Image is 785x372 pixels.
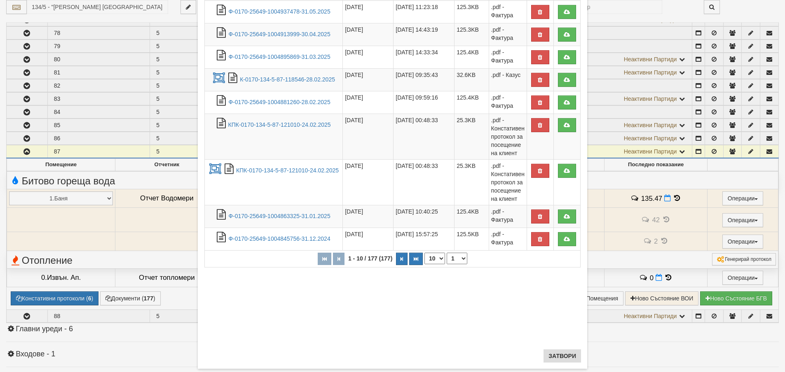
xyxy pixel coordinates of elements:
td: [DATE] 14:43:19 [394,23,455,46]
td: [DATE] [343,228,394,250]
td: .pdf - Констативен протокол за посещение на клиент [489,114,527,159]
td: 32.6KB [455,68,489,91]
td: .pdf - Фактура [489,91,527,114]
td: 25.3KB [455,114,489,159]
tr: КПК-0170-134-5-87-121010-24.02.2025.pdf - Констативен протокол за посещение на клиент [205,159,581,205]
tr: Ф-0170-25649-1004845756-31.12.2024.pdf - Фактура [205,228,581,250]
td: [DATE] 00:48:33 [394,114,455,159]
td: 25.3KB [455,159,489,205]
button: Първа страница [318,253,331,265]
a: Ф-0170-25649-1004895869-31.03.2025 [228,53,330,60]
a: Ф-0170-25649-1004863325-31.01.2025 [228,213,330,219]
td: .pdf - Фактура [489,0,527,23]
tr: Ф-0170-25649-1004937478-31.05.2025.pdf - Фактура [205,0,581,23]
td: .pdf - Констативен протокол за посещение на клиент [489,159,527,205]
td: [DATE] [343,205,394,228]
td: 125.3KB [455,0,489,23]
button: Следваща страница [396,253,408,265]
td: 125.4KB [455,205,489,228]
td: 125.4KB [455,46,489,68]
select: Брой редове на страница [424,253,445,264]
td: [DATE] 11:23:18 [394,0,455,23]
td: [DATE] 00:48:33 [394,159,455,205]
tr: Ф-0170-25649-1004895869-31.03.2025.pdf - Фактура [205,46,581,68]
a: Ф-0170-25649-1004881260-28.02.2025 [228,99,330,105]
td: .pdf - Фактура [489,205,527,228]
a: КПК-0170-134-5-87-121010-24.02.2025 [236,167,339,174]
td: [DATE] [343,23,394,46]
a: Ф-0170-25649-1004913999-30.04.2025 [228,31,330,37]
tr: К-0170-134-5-87-118546-28.02.2025.pdf - Казус [205,68,581,91]
td: .pdf - Фактура [489,23,527,46]
td: [DATE] 15:57:25 [394,228,455,250]
select: Страница номер [447,253,467,264]
td: [DATE] [343,114,394,159]
td: 125.4KB [455,91,489,114]
td: [DATE] [343,159,394,205]
button: Последна страница [409,253,423,265]
td: [DATE] 10:40:25 [394,205,455,228]
button: Затвори [544,349,581,363]
td: [DATE] 14:33:34 [394,46,455,68]
a: Ф-0170-25649-1004937478-31.05.2025 [228,8,330,15]
span: 1 - 10 / 177 (177) [346,255,394,262]
td: .pdf - Фактура [489,46,527,68]
td: 125.3KB [455,23,489,46]
td: [DATE] 09:35:43 [394,68,455,91]
a: КПК-0170-134-5-87-121010-24.02.2025 [228,121,331,128]
a: Ф-0170-25649-1004845756-31.12.2024 [228,235,330,242]
td: .pdf - Фактура [489,228,527,250]
td: 125.5KB [455,228,489,250]
td: [DATE] [343,0,394,23]
a: К-0170-134-5-87-118546-28.02.2025 [240,76,335,83]
td: [DATE] [343,91,394,114]
tr: Ф-0170-25649-1004863325-31.01.2025.pdf - Фактура [205,205,581,228]
tr: Ф-0170-25649-1004881260-28.02.2025.pdf - Фактура [205,91,581,114]
tr: Ф-0170-25649-1004913999-30.04.2025.pdf - Фактура [205,23,581,46]
button: Предишна страница [333,253,344,265]
tr: КПК-0170-134-5-87-121010-24.02.2025.pdf - Констативен протокол за посещение на клиент [205,114,581,159]
td: [DATE] [343,68,394,91]
td: [DATE] [343,46,394,68]
td: .pdf - Казус [489,68,527,91]
td: [DATE] 09:59:16 [394,91,455,114]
